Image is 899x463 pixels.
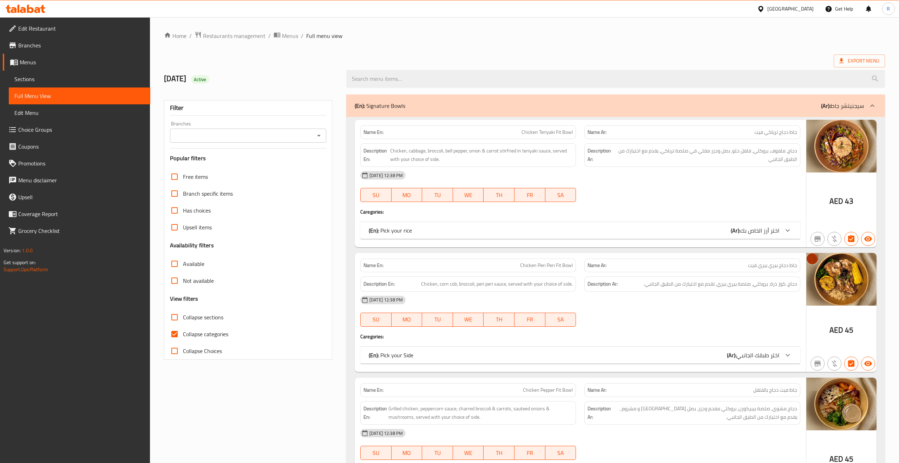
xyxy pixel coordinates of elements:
[456,314,481,325] span: WE
[588,386,606,394] strong: Name Ar:
[3,138,150,155] a: Coupons
[486,314,512,325] span: TH
[183,330,228,338] span: Collapse categories
[821,102,864,110] p: سيجنيتشر جاط
[844,357,858,371] button: Has choices
[806,120,877,172] img: Chicken_Teriyaki_Fit_Bowl638925947553282379.jpg
[422,446,453,460] button: TU
[367,296,406,303] span: [DATE] 12:38 PM
[306,32,342,40] span: Full menu view
[363,146,389,164] strong: Description En:
[727,350,736,360] b: (Ar):
[18,210,145,218] span: Coverage Report
[18,159,145,168] span: Promotions
[183,276,214,285] span: Not available
[183,206,211,215] span: Has choices
[545,446,576,460] button: SA
[14,75,145,83] span: Sections
[268,32,271,40] li: /
[183,347,222,355] span: Collapse Choices
[588,280,618,288] strong: Description Ar:
[588,129,606,136] strong: Name Ar:
[829,323,843,337] span: AED
[170,241,214,249] h3: Availability filters
[346,70,885,88] input: search
[369,226,412,235] p: Pick your rice
[392,446,422,460] button: MO
[3,121,150,138] a: Choice Groups
[834,54,885,67] span: Export Menu
[360,222,800,239] div: (En): Pick your rice(Ar):اختر أرز الخاص بك
[484,446,514,460] button: TH
[514,446,545,460] button: FR
[183,260,204,268] span: Available
[183,189,233,198] span: Branch specific items
[517,448,543,458] span: FR
[4,258,36,267] span: Get support on:
[18,227,145,235] span: Grocery Checklist
[394,190,420,200] span: MO
[363,129,383,136] strong: Name En:
[22,246,33,255] span: 1.0.0
[9,87,150,104] a: Full Menu View
[861,232,875,246] button: Available
[363,448,389,458] span: SU
[3,206,150,222] a: Coverage Report
[514,313,545,327] button: FR
[282,32,298,40] span: Menus
[170,295,198,303] h3: View filters
[3,37,150,54] a: Branches
[748,262,797,269] span: جاط دجاج بيري بيري فيت
[588,404,611,422] strong: Description Ar:
[545,188,576,202] button: SA
[821,100,831,111] b: (Ar):
[301,32,303,40] li: /
[520,262,573,269] span: Chicken Peri Peri Fit Bowl
[183,223,212,231] span: Upsell items
[3,20,150,37] a: Edit Restaurant
[314,131,324,141] button: Open
[170,100,326,116] div: Filter
[3,189,150,206] a: Upsell
[18,142,145,151] span: Coupons
[425,448,450,458] span: TU
[4,246,21,255] span: Version:
[456,190,481,200] span: WE
[360,188,392,202] button: SU
[548,448,573,458] span: SA
[453,446,484,460] button: WE
[14,109,145,117] span: Edit Menu
[191,75,209,84] div: Active
[861,357,875,371] button: Available
[422,313,453,327] button: TU
[588,146,614,164] strong: Description Ar:
[369,225,379,236] b: (En):
[9,104,150,121] a: Edit Menu
[189,32,192,40] li: /
[514,188,545,202] button: FR
[806,253,877,306] img: Chicken_Peri_Fit_Bowl638925947464387218.jpg
[164,73,338,84] h2: [DATE]
[3,222,150,239] a: Grocery Checklist
[394,314,420,325] span: MO
[3,172,150,189] a: Menu disclaimer
[845,194,853,208] span: 43
[521,129,573,136] span: Chicken Teriyaki Fit Bowl
[523,386,573,394] span: Chicken Pepper Fit Bowl
[887,5,890,13] span: R
[740,225,779,236] span: اختر أرز الخاص بك
[588,262,606,269] strong: Name Ar:
[355,100,365,111] b: (En):
[612,404,797,422] span: دجاج مشوي، صلصة بيبركورن، بروكلي مفحم وجزر، بصل سوتيه و مشروم ، يقدم مع اختيارك من الطبق الجانبي.
[369,351,413,359] p: Pick your Side
[839,57,879,65] span: Export Menu
[18,41,145,50] span: Branches
[20,58,145,66] span: Menus
[3,54,150,71] a: Menus
[183,313,223,321] span: Collapse sections
[164,32,186,40] a: Home
[164,31,885,40] nav: breadcrumb
[486,190,512,200] span: TH
[829,194,843,208] span: AED
[754,129,797,136] span: جاط دجاج ترياكي فيت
